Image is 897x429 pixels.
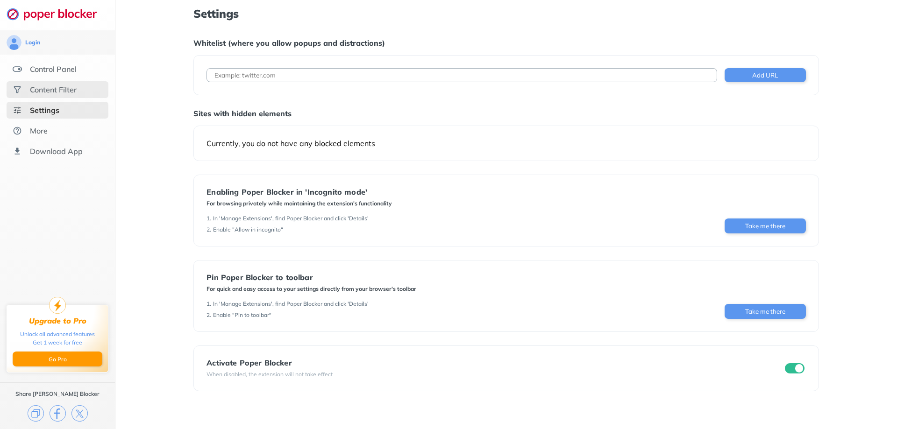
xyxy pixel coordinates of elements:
[50,405,66,422] img: facebook.svg
[213,215,369,222] div: In 'Manage Extensions', find Poper Blocker and click 'Details'
[213,311,271,319] div: Enable "Pin to toolbar"
[33,338,82,347] div: Get 1 week for free
[206,273,416,281] div: Pin Poper Blocker to toolbar
[206,215,211,222] div: 1 .
[30,85,77,94] div: Content Filter
[13,352,102,366] button: Go Pro
[206,200,392,207] div: For browsing privately while maintaining the extension's functionality
[725,304,806,319] button: Take me there
[15,390,100,398] div: Share [PERSON_NAME] Blocker
[28,405,44,422] img: copy.svg
[193,7,819,20] h1: Settings
[30,126,48,135] div: More
[206,226,211,233] div: 2 .
[206,285,416,293] div: For quick and easy access to your settings directly from your browser's toolbar
[13,147,22,156] img: download-app.svg
[49,297,66,314] img: upgrade-to-pro.svg
[206,68,717,82] input: Example: twitter.com
[13,126,22,135] img: about.svg
[25,39,40,46] div: Login
[29,316,86,325] div: Upgrade to Pro
[13,105,22,115] img: settings-selected.svg
[30,105,59,115] div: Settings
[213,300,369,308] div: In 'Manage Extensions', find Poper Blocker and click 'Details'
[193,38,819,48] div: Whitelist (where you allow popups and distractions)
[193,109,819,118] div: Sites with hidden elements
[206,359,333,367] div: Activate Poper Blocker
[30,147,83,156] div: Download App
[13,85,22,94] img: social.svg
[71,405,88,422] img: x.svg
[206,371,333,378] div: When disabled, the extension will not take effect
[206,300,211,308] div: 1 .
[725,68,806,82] button: Add URL
[213,226,283,233] div: Enable "Allow in incognito"
[206,311,211,319] div: 2 .
[30,64,77,74] div: Control Panel
[206,188,392,196] div: Enabling Poper Blocker in 'Incognito mode'
[206,139,805,148] div: Currently, you do not have any blocked elements
[20,330,95,338] div: Unlock all advanced features
[725,218,806,233] button: Take me there
[7,35,21,50] img: avatar.svg
[7,7,107,21] img: logo-webpage.svg
[13,64,22,74] img: features.svg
